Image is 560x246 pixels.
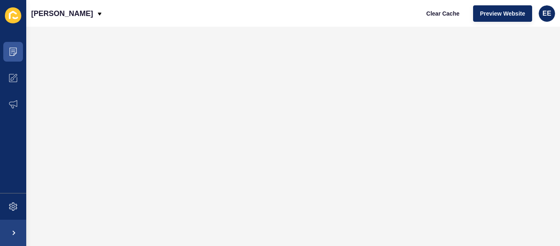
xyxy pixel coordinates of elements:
[31,3,93,24] p: [PERSON_NAME]
[542,9,551,18] span: EE
[419,5,467,22] button: Clear Cache
[473,5,532,22] button: Preview Website
[426,9,460,18] span: Clear Cache
[480,9,525,18] span: Preview Website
